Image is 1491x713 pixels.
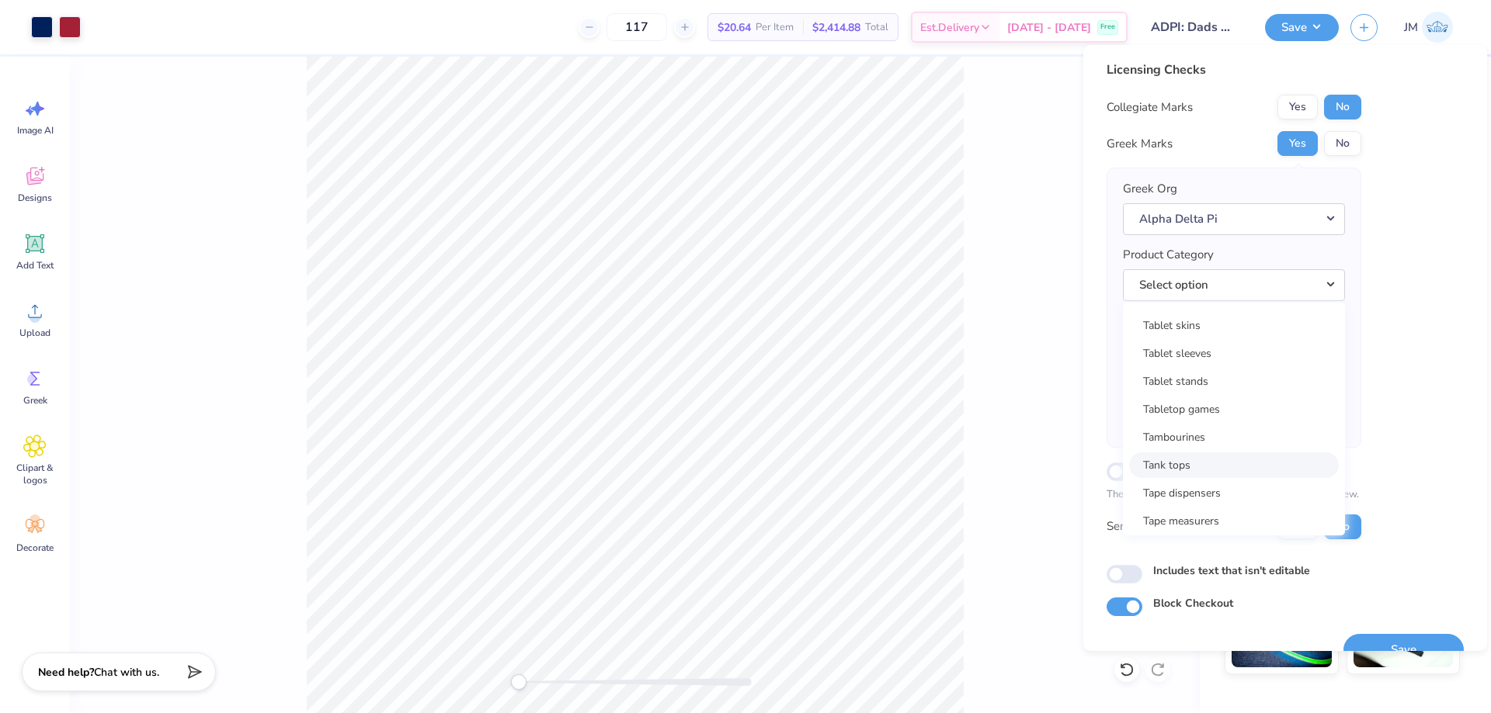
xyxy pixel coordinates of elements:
[812,19,860,36] span: $2,414.88
[1129,480,1339,506] a: Tape dispensers
[1324,514,1361,539] button: No
[19,327,50,339] span: Upload
[1129,452,1339,478] a: Tank tops
[1123,180,1177,198] label: Greek Org
[9,462,61,486] span: Clipart & logos
[16,259,54,272] span: Add Text
[1107,517,1219,535] div: Send a Copy to Client
[94,665,159,680] span: Chat with us.
[1277,95,1318,119] button: Yes
[1404,19,1418,36] span: JM
[1277,514,1318,539] button: Yes
[38,665,94,680] strong: Need help?
[1107,135,1173,153] div: Greek Marks
[18,192,52,204] span: Designs
[1343,634,1464,666] button: Save
[1107,99,1193,116] div: Collegiate Marks
[1139,12,1253,43] input: Untitled Design
[16,542,54,554] span: Decorate
[1397,12,1460,43] a: JM
[1129,313,1339,338] a: Tablet skins
[1422,12,1453,43] img: Joshua Macky Gaerlan
[1107,487,1361,503] p: The changes are too minor to warrant an Affinity review.
[865,19,888,36] span: Total
[606,13,667,41] input: – –
[920,19,979,36] span: Est. Delivery
[718,19,751,36] span: $20.64
[511,674,527,690] div: Accessibility label
[1123,246,1214,264] label: Product Category
[17,124,54,137] span: Image AI
[1123,303,1345,535] div: Select option
[1129,508,1339,534] a: Tape measurers
[1123,203,1345,235] button: Alpha Delta Pi
[1324,95,1361,119] button: No
[1129,369,1339,394] a: Tablet stands
[756,19,794,36] span: Per Item
[1129,396,1339,422] a: Tabletop games
[1153,595,1233,611] label: Block Checkout
[1153,562,1310,579] label: Includes text that isn't editable
[1324,131,1361,156] button: No
[1007,19,1091,36] span: [DATE] - [DATE]
[1100,22,1115,33] span: Free
[1265,14,1339,41] button: Save
[1123,269,1345,301] button: Select option
[1277,131,1318,156] button: Yes
[1107,61,1361,79] div: Licensing Checks
[23,394,47,407] span: Greek
[1129,424,1339,450] a: Tambourines
[1129,341,1339,366] a: Tablet sleeves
